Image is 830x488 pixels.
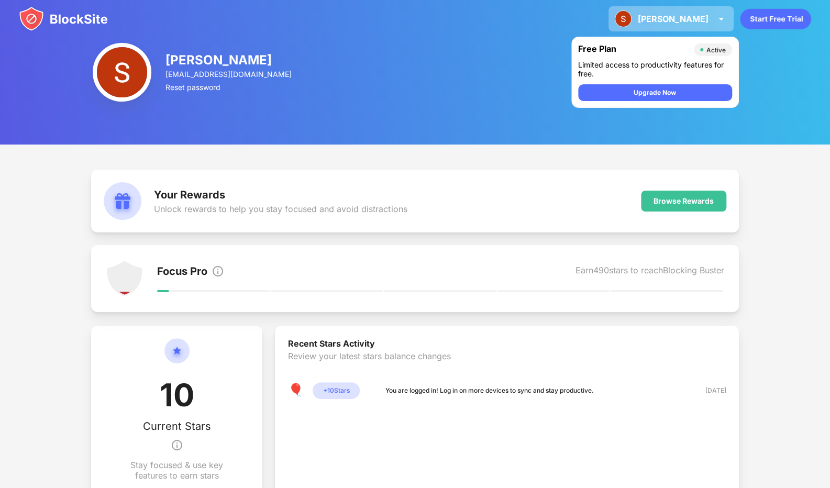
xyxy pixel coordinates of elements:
div: Active [706,46,726,54]
img: AAcHTtdLllPkVY8poULC8v3NA9PMqQWKnQ_Iw1bNgFTSHvuhbg=s96-c [93,43,151,102]
div: [PERSON_NAME] [638,14,709,24]
img: info.svg [171,432,183,458]
img: rewards.svg [104,182,141,220]
div: Upgrade Now [634,87,676,98]
img: AAcHTtdLllPkVY8poULC8v3NA9PMqQWKnQ_Iw1bNgFTSHvuhbg=s96-c [615,10,632,27]
div: Limited access to productivity features for free. [578,60,732,78]
div: animation [740,8,811,29]
div: Browse Rewards [654,197,714,205]
div: 10 [160,376,194,420]
img: info.svg [212,265,224,278]
div: Earn 490 stars to reach Blocking Buster [576,265,724,280]
div: Free Plan [578,43,689,56]
div: [PERSON_NAME] [165,52,293,68]
div: You are logged in! Log in on more devices to sync and stay productive. [385,385,593,396]
div: [DATE] [689,385,726,396]
div: Recent Stars Activity [287,338,726,351]
div: Unlock rewards to help you stay focused and avoid distractions [154,204,407,214]
div: Current Stars [143,420,211,432]
div: 🎈 [287,382,304,399]
div: + 10 Stars [313,382,360,399]
img: points-level-1.svg [106,260,143,297]
div: Stay focused & use key features to earn stars [116,460,237,481]
div: Your Rewards [154,188,407,201]
div: Focus Pro [157,265,207,280]
img: blocksite-icon.svg [19,6,108,31]
div: Review your latest stars balance changes [287,351,726,382]
div: [EMAIL_ADDRESS][DOMAIN_NAME] [165,70,293,79]
div: Reset password [165,83,293,92]
img: circle-star.svg [164,338,190,376]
